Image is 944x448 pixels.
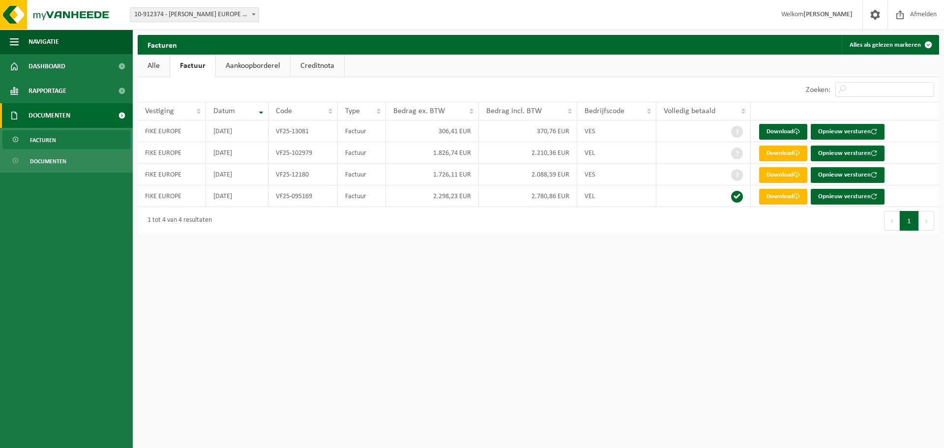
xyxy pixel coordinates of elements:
button: Alles als gelezen markeren [842,35,938,55]
strong: [PERSON_NAME] [803,11,853,18]
td: Factuur [338,185,386,207]
td: 1.826,74 EUR [386,142,479,164]
span: Documenten [30,152,66,171]
td: 1.726,11 EUR [386,164,479,185]
span: Facturen [30,131,56,149]
td: Factuur [338,142,386,164]
td: VEL [577,142,656,164]
a: Creditnota [291,55,344,77]
span: Vestiging [145,107,174,115]
a: Factuur [170,55,215,77]
td: FIKE EUROPE [138,142,206,164]
a: Aankoopborderel [216,55,290,77]
a: Documenten [2,151,130,170]
td: [DATE] [206,120,269,142]
label: Zoeken: [806,86,830,94]
span: Bedrag incl. BTW [486,107,542,115]
td: VF25-13081 [268,120,338,142]
span: Bedrijfscode [585,107,624,115]
td: Factuur [338,120,386,142]
button: Opnieuw versturen [811,146,885,161]
a: Download [759,167,807,183]
span: Navigatie [29,30,59,54]
a: Download [759,189,807,205]
td: VES [577,120,656,142]
a: Facturen [2,130,130,149]
td: 2.088,59 EUR [479,164,577,185]
button: Next [919,211,934,231]
div: 1 tot 4 van 4 resultaten [143,212,212,230]
td: 2.298,23 EUR [386,185,479,207]
td: FIKE EUROPE [138,185,206,207]
td: VF25-12180 [268,164,338,185]
span: Datum [213,107,235,115]
td: VF25-102979 [268,142,338,164]
span: 10-912374 - FIKE EUROPE - HERENTALS [130,7,259,22]
span: Type [345,107,360,115]
span: 10-912374 - FIKE EUROPE - HERENTALS [130,8,259,22]
td: VES [577,164,656,185]
a: Download [759,146,807,161]
td: VEL [577,185,656,207]
a: Alle [138,55,170,77]
td: [DATE] [206,164,269,185]
span: Documenten [29,103,70,128]
td: FIKE EUROPE [138,120,206,142]
td: 2.210,36 EUR [479,142,577,164]
td: FIKE EUROPE [138,164,206,185]
a: Download [759,124,807,140]
h2: Facturen [138,35,187,54]
td: 306,41 EUR [386,120,479,142]
td: 370,76 EUR [479,120,577,142]
button: Opnieuw versturen [811,124,885,140]
td: [DATE] [206,185,269,207]
button: 1 [900,211,919,231]
td: VF25-095169 [268,185,338,207]
button: Opnieuw versturen [811,167,885,183]
td: [DATE] [206,142,269,164]
span: Code [276,107,292,115]
td: 2.780,86 EUR [479,185,577,207]
span: Volledig betaald [664,107,715,115]
span: Rapportage [29,79,66,103]
button: Previous [884,211,900,231]
td: Factuur [338,164,386,185]
button: Opnieuw versturen [811,189,885,205]
span: Dashboard [29,54,65,79]
span: Bedrag ex. BTW [393,107,445,115]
